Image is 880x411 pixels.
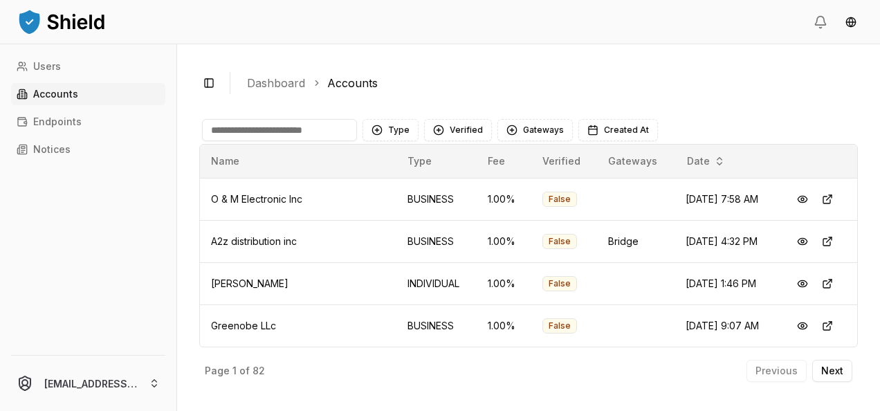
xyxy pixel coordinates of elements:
th: Type [396,145,477,178]
a: Endpoints [11,111,165,133]
td: BUSINESS [396,220,477,262]
p: of [239,366,250,376]
span: [DATE] 9:07 AM [686,320,759,331]
a: Accounts [11,83,165,105]
img: ShieldPay Logo [17,8,107,35]
a: Users [11,55,165,77]
span: O & M Electronic Inc [211,193,302,205]
p: 82 [253,366,265,376]
span: Greenobe LLc [211,320,276,331]
nav: breadcrumb [247,75,847,91]
span: [DATE] 4:32 PM [686,235,758,247]
td: BUSINESS [396,178,477,220]
button: Next [812,360,852,382]
p: Notices [33,145,71,154]
button: Date [681,150,731,172]
p: Users [33,62,61,71]
span: 1.00 % [488,277,515,289]
a: Notices [11,138,165,161]
span: 1.00 % [488,235,515,247]
button: Verified [424,119,492,141]
p: Page [205,366,230,376]
td: INDIVIDUAL [396,262,477,304]
p: Next [821,366,843,376]
span: [DATE] 7:58 AM [686,193,758,205]
a: Accounts [327,75,378,91]
button: Created At [578,119,658,141]
th: Verified [531,145,597,178]
span: 1.00 % [488,320,515,331]
button: Gateways [497,119,573,141]
p: [EMAIL_ADDRESS][DOMAIN_NAME] [44,376,138,391]
p: 1 [232,366,237,376]
th: Gateways [597,145,675,178]
span: [DATE] 1:46 PM [686,277,756,289]
span: Created At [604,125,649,136]
button: [EMAIL_ADDRESS][DOMAIN_NAME] [6,361,171,405]
button: Type [363,119,419,141]
span: [PERSON_NAME] [211,277,288,289]
td: BUSINESS [396,304,477,347]
span: A2z distribution inc [211,235,297,247]
span: Bridge [608,235,639,247]
th: Fee [477,145,531,178]
a: Dashboard [247,75,305,91]
span: 1.00 % [488,193,515,205]
p: Accounts [33,89,78,99]
th: Name [200,145,396,178]
p: Endpoints [33,117,82,127]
